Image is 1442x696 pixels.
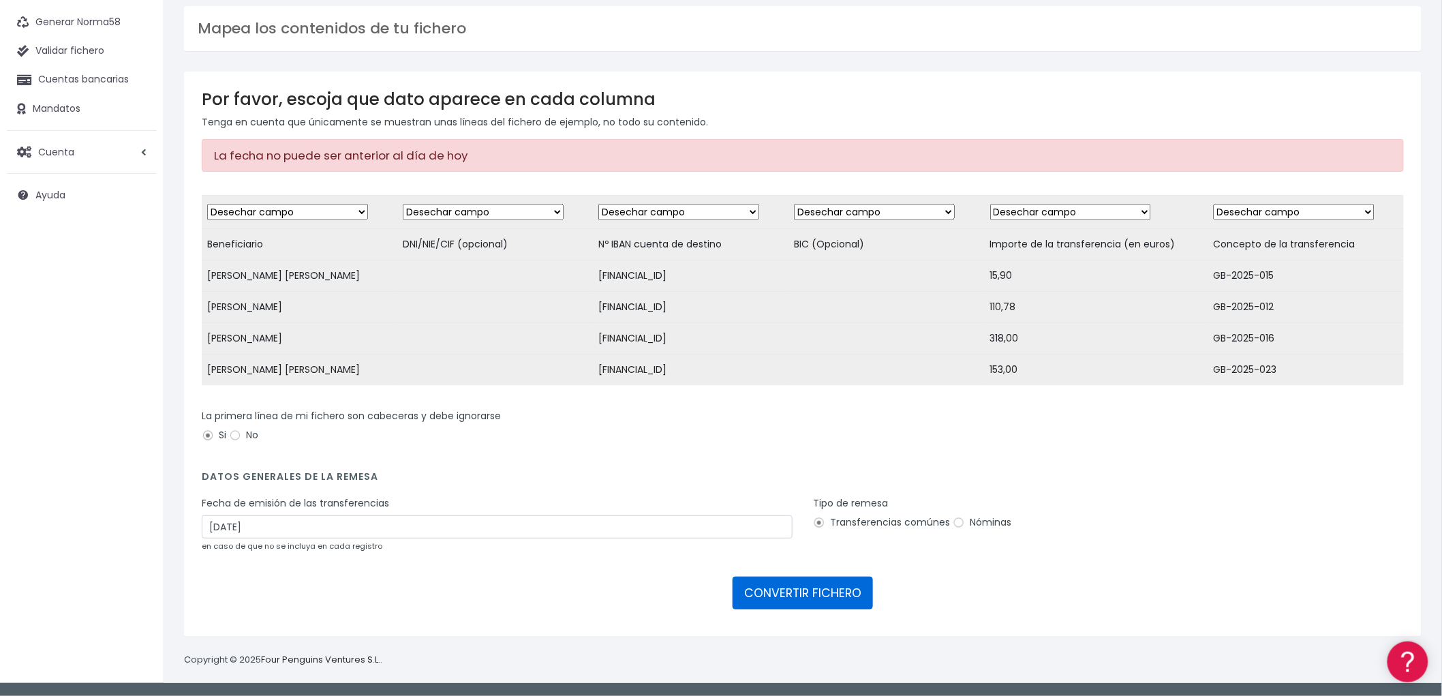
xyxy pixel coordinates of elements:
[733,577,873,609] button: CONVERTIR FICHERO
[202,409,501,423] label: La primera línea de mi fichero son cabeceras y debe ignorarse
[229,428,258,442] label: No
[202,428,226,442] label: Si
[198,20,1408,37] h3: Mapea los contenidos de tu fichero
[7,8,157,37] a: Generar Norma58
[7,95,157,123] a: Mandatos
[985,228,1208,260] td: Importe de la transferencia (en euros)
[202,496,389,511] label: Fecha de emisión de las transferencias
[1208,322,1404,354] td: GB-2025-016
[1208,228,1404,260] td: Concepto de la transferencia
[593,291,788,322] td: [FINANCIAL_ID]
[35,188,65,202] span: Ayuda
[7,65,157,94] a: Cuentas bancarias
[953,515,1011,530] label: Nóminas
[985,354,1208,385] td: 153,00
[38,145,74,158] span: Cuenta
[202,541,382,551] small: en caso de que no se incluya en cada registro
[202,228,397,260] td: Beneficiario
[788,228,984,260] td: BIC (Opcional)
[985,322,1208,354] td: 318,00
[202,354,397,385] td: [PERSON_NAME] [PERSON_NAME]
[593,322,788,354] td: [FINANCIAL_ID]
[202,89,1404,109] h3: Por favor, escoja que dato aparece en cada columna
[813,496,888,511] label: Tipo de remesa
[985,260,1208,291] td: 15,90
[593,228,788,260] td: Nº IBAN cuenta de destino
[202,471,1404,489] h4: Datos generales de la remesa
[7,37,157,65] a: Validar fichero
[7,138,157,166] a: Cuenta
[1208,260,1404,291] td: GB-2025-015
[397,228,593,260] td: DNI/NIE/CIF (opcional)
[202,260,397,291] td: [PERSON_NAME] [PERSON_NAME]
[261,653,380,666] a: Four Penguins Ventures S.L.
[1208,354,1404,385] td: GB-2025-023
[813,515,950,530] label: Transferencias comúnes
[1208,291,1404,322] td: GB-2025-012
[202,115,1404,130] p: Tenga en cuenta que únicamente se muestran unas líneas del fichero de ejemplo, no todo su contenido.
[593,260,788,291] td: [FINANCIAL_ID]
[202,291,397,322] td: [PERSON_NAME]
[593,354,788,385] td: [FINANCIAL_ID]
[202,322,397,354] td: [PERSON_NAME]
[985,291,1208,322] td: 110,78
[7,181,157,209] a: Ayuda
[184,653,382,667] p: Copyright © 2025 .
[202,139,1404,172] div: La fecha no puede ser anterior al día de hoy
